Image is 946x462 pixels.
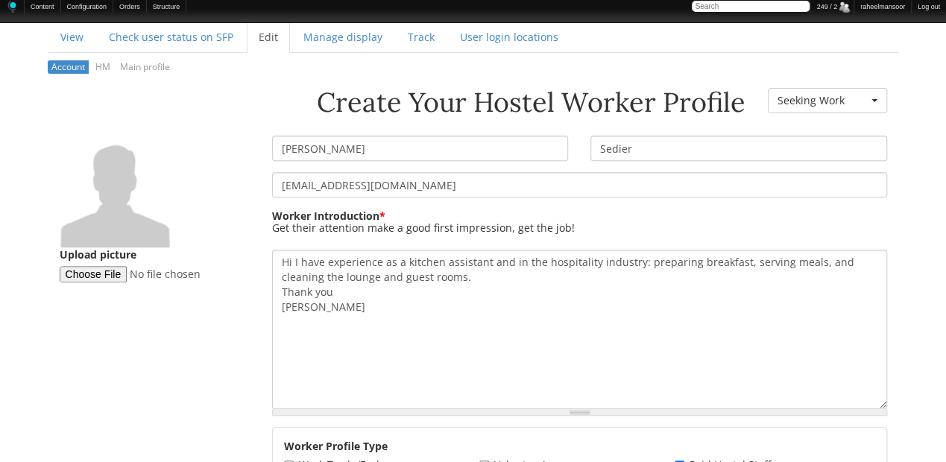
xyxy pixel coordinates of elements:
label: Worker Introduction [272,209,385,224]
span: Seeking Work [778,93,868,108]
span: This field is required. [379,209,385,223]
a: Main profile [116,60,174,75]
a: Check user status on SFP [97,22,245,53]
img: Home [6,1,18,13]
input: Search [692,1,810,12]
input: Worker First Name [272,136,569,161]
h1: Create Your Hostel Worker Profile [60,88,745,118]
a: Track [396,22,447,53]
a: HM [91,60,114,75]
a: View [48,22,95,53]
textarea: Hi I have experience as a kitchen assistant and in the hospitality industry: preparing breakfast,... [272,250,887,409]
a: Edit [247,22,290,53]
a: Account [48,60,89,75]
input: E-mail address * [272,172,887,197]
label: Worker Profile Type [284,439,388,454]
div: Get their attention make a good first impression, get the job! [272,222,575,234]
a: Manage display [291,22,394,53]
a: View user profile. [60,183,171,197]
input: Worker Last Name [590,136,887,161]
a: User login locations [448,22,570,53]
img: GABY2025's picture [60,136,171,247]
label: Upload picture [60,247,136,262]
button: Seeking Work [768,88,887,113]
